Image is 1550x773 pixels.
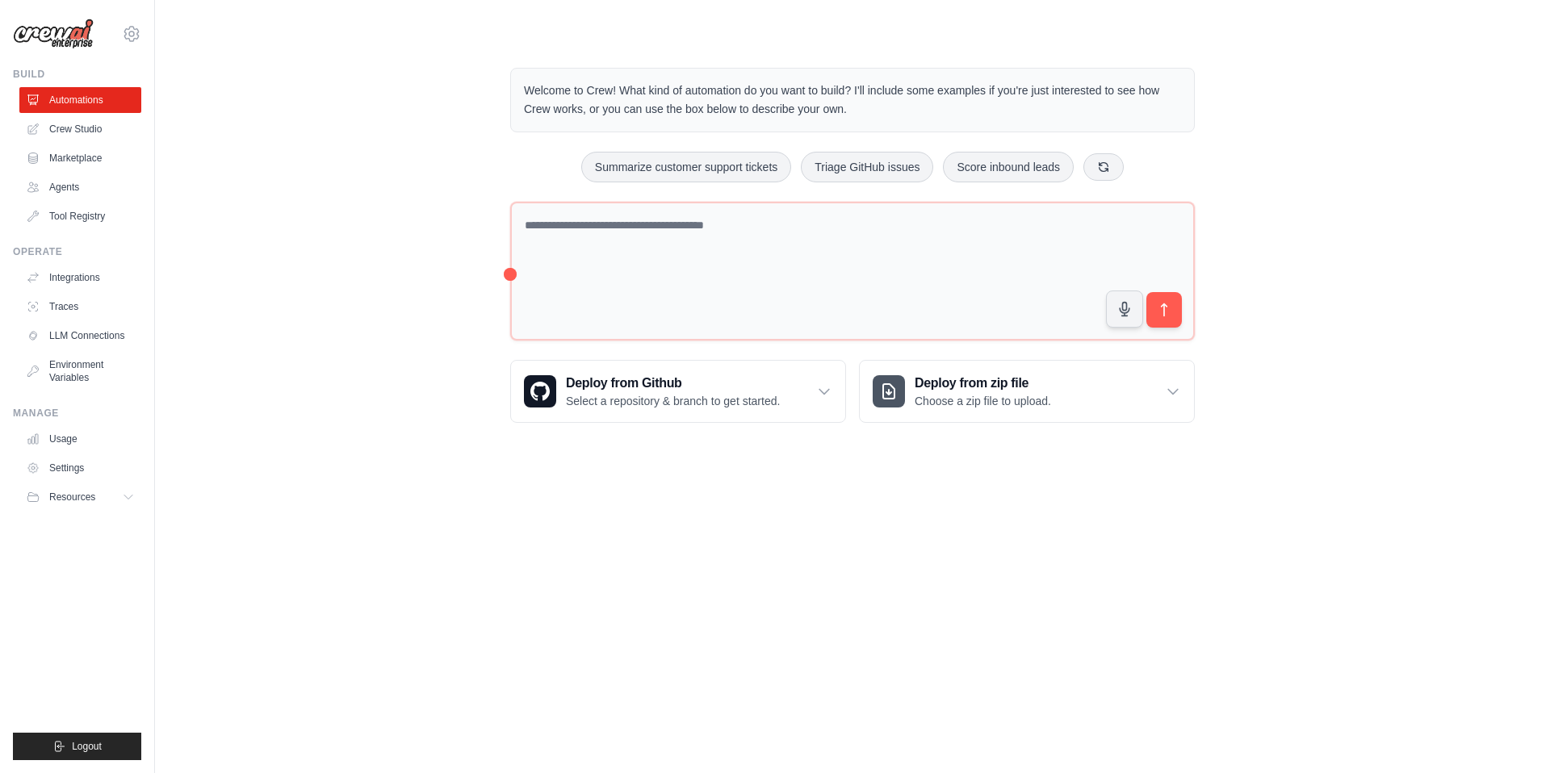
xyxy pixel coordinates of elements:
[943,152,1074,182] button: Score inbound leads
[13,19,94,49] img: Logo
[19,203,141,229] a: Tool Registry
[19,484,141,510] button: Resources
[19,87,141,113] a: Automations
[566,374,780,393] h3: Deploy from Github
[581,152,791,182] button: Summarize customer support tickets
[72,740,102,753] span: Logout
[19,145,141,171] a: Marketplace
[19,323,141,349] a: LLM Connections
[915,393,1051,409] p: Choose a zip file to upload.
[13,733,141,760] button: Logout
[13,68,141,81] div: Build
[13,245,141,258] div: Operate
[19,116,141,142] a: Crew Studio
[19,352,141,391] a: Environment Variables
[915,374,1051,393] h3: Deploy from zip file
[19,294,141,320] a: Traces
[19,426,141,452] a: Usage
[801,152,933,182] button: Triage GitHub issues
[524,81,1181,119] p: Welcome to Crew! What kind of automation do you want to build? I'll include some examples if you'...
[19,174,141,200] a: Agents
[19,455,141,481] a: Settings
[566,393,780,409] p: Select a repository & branch to get started.
[13,407,141,420] div: Manage
[49,491,95,503] span: Resources
[19,265,141,290] a: Integrations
